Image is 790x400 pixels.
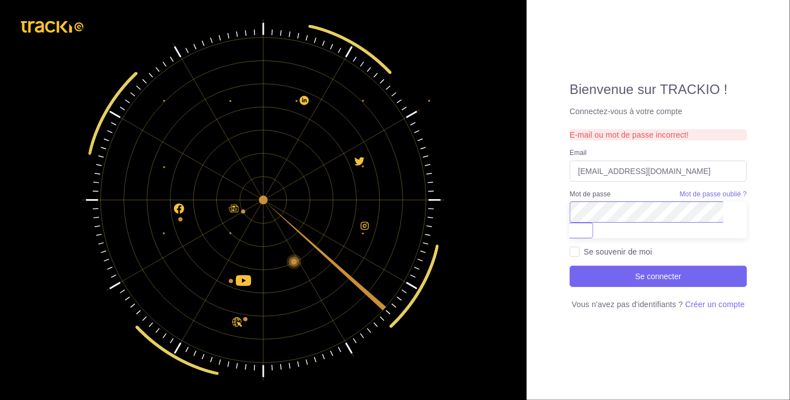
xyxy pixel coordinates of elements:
[570,106,747,117] p: Connectez-vous à votre compte
[680,190,747,201] a: Mot de passe oublié ?
[16,16,90,38] img: trackio.svg
[584,246,652,257] label: Se souvenir de moi
[572,300,683,309] span: Vous n'avez pas d'identifiants ?
[570,161,747,182] input: senseconseil@example.com
[570,148,587,158] label: Email
[570,129,747,140] div: E-mail ou mot de passe incorrect!
[570,266,747,287] button: Se connecter
[685,300,745,309] a: Créer un compte
[570,190,611,199] label: Mot de passe
[570,82,747,98] h2: Bienvenue sur TRACKIO !
[72,8,455,392] img: Connexion
[680,190,747,198] small: Mot de passe oublié ?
